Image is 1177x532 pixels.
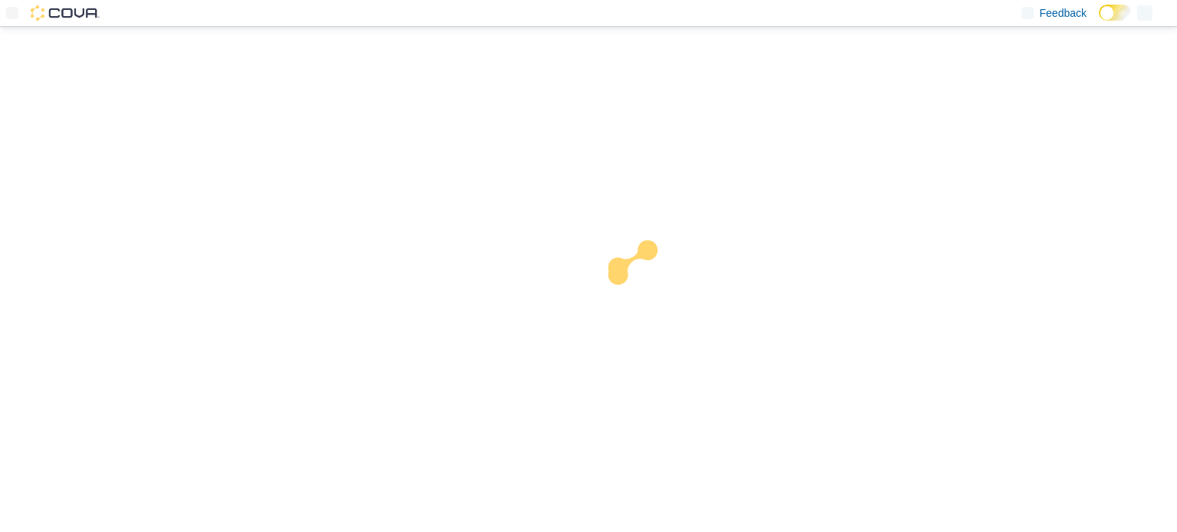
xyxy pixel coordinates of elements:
input: Dark Mode [1099,5,1131,21]
img: cova-loader [588,229,703,344]
img: Cova [31,5,100,21]
span: Feedback [1040,5,1087,21]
